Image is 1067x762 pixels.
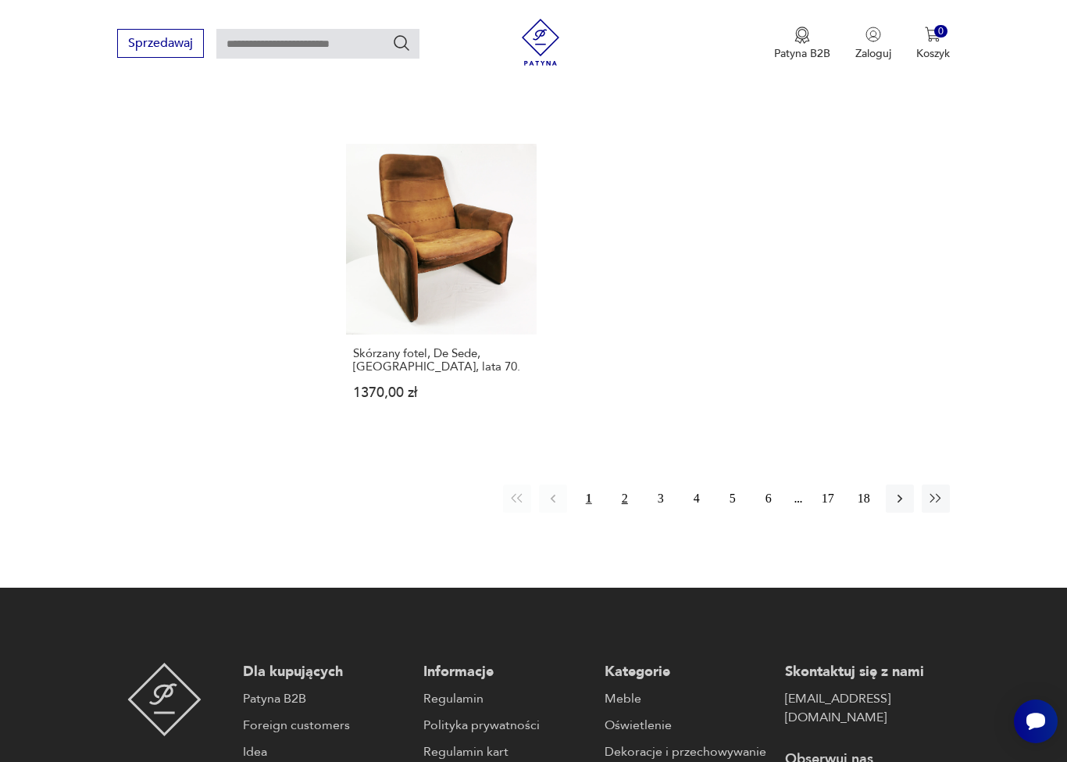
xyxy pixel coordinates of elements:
button: 0Koszyk [916,27,950,61]
button: 1 [575,485,603,513]
button: 5 [719,485,747,513]
a: Patyna B2B [243,689,408,708]
iframe: Smartsupp widget button [1014,699,1058,743]
button: 18 [850,485,878,513]
button: 2 [611,485,639,513]
button: Szukaj [392,34,411,52]
button: Sprzedawaj [117,29,204,58]
a: Regulamin [423,689,588,708]
a: Dekoracje i przechowywanie [605,742,769,761]
p: Patyna B2B [774,46,830,61]
a: [EMAIL_ADDRESS][DOMAIN_NAME] [785,689,950,727]
a: Meble [605,689,769,708]
p: Koszyk [916,46,950,61]
p: Kategorie [605,663,769,682]
a: Foreign customers [243,716,408,735]
p: 1370,00 zł [353,386,530,399]
button: 17 [814,485,842,513]
img: Ikona medalu [794,27,810,44]
a: Oświetlenie [605,716,769,735]
a: Idea [243,742,408,761]
h3: Skórzany fotel, De Sede, [GEOGRAPHIC_DATA], lata 70. [353,347,530,374]
a: Polityka prywatności [423,716,588,735]
button: 3 [647,485,675,513]
button: Patyna B2B [774,27,830,61]
button: 6 [755,485,783,513]
p: Zaloguj [855,46,891,61]
img: Ikonka użytkownika [865,27,881,42]
img: Patyna - sklep z meblami i dekoracjami vintage [517,19,564,66]
img: Patyna - sklep z meblami i dekoracjami vintage [127,663,202,736]
p: Dla kupujących [243,663,408,682]
button: 4 [683,485,711,513]
a: Ikona medaluPatyna B2B [774,27,830,61]
p: Informacje [423,663,588,682]
p: Skontaktuj się z nami [785,663,950,682]
a: Skórzany fotel, De Sede, Szwajcaria, lata 70.Skórzany fotel, De Sede, [GEOGRAPHIC_DATA], lata 70.... [346,144,537,430]
a: Sprzedawaj [117,39,204,50]
img: Ikona koszyka [925,27,940,42]
div: 0 [934,25,947,38]
button: Zaloguj [855,27,891,61]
